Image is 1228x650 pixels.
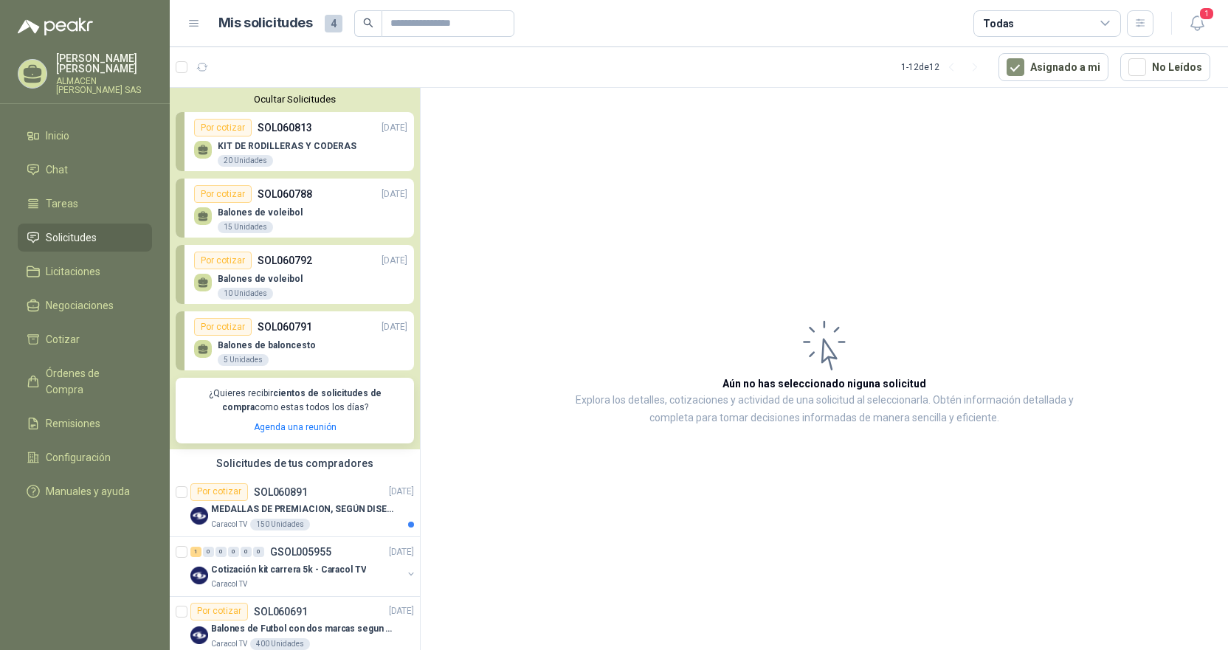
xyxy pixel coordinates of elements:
[211,519,247,530] p: Caracol TV
[170,477,420,537] a: Por cotizarSOL060891[DATE] Company LogoMEDALLAS DE PREMIACION, SEGÚN DISEÑO ADJUNTO(ADJUNTAR COTI...
[568,392,1080,427] p: Explora los detalles, cotizaciones y actividad de una solicitud al seleccionarla. Obtén informaci...
[1198,7,1215,21] span: 1
[218,274,303,284] p: Balones de voleibol
[194,318,252,336] div: Por cotizar
[194,119,252,136] div: Por cotizar
[46,415,100,432] span: Remisiones
[46,128,69,144] span: Inicio
[211,638,247,650] p: Caracol TV
[218,354,269,366] div: 5 Unidades
[270,547,331,557] p: GSOL005955
[211,622,395,636] p: Balones de Futbol con dos marcas segun adjunto. Adjuntar cotizacion en su formato
[258,319,312,335] p: SOL060791
[389,604,414,618] p: [DATE]
[46,449,111,466] span: Configuración
[170,88,420,449] div: Ocultar SolicitudesPor cotizarSOL060813[DATE] KIT DE RODILLERAS Y CODERAS20 UnidadesPor cotizarSO...
[382,254,407,268] p: [DATE]
[254,422,337,432] a: Agenda una reunión
[1184,10,1210,37] button: 1
[18,122,152,150] a: Inicio
[382,187,407,201] p: [DATE]
[18,291,152,319] a: Negociaciones
[46,263,100,280] span: Licitaciones
[722,376,926,392] h3: Aún no has seleccionado niguna solicitud
[194,185,252,203] div: Por cotizar
[190,507,208,525] img: Company Logo
[258,186,312,202] p: SOL060788
[211,578,247,590] p: Caracol TV
[998,53,1108,81] button: Asignado a mi
[18,190,152,218] a: Tareas
[254,606,308,617] p: SOL060691
[363,18,373,28] span: search
[228,547,239,557] div: 0
[215,547,227,557] div: 0
[258,252,312,269] p: SOL060792
[258,120,312,136] p: SOL060813
[190,626,208,644] img: Company Logo
[222,388,382,412] b: cientos de solicitudes de compra
[218,13,313,34] h1: Mis solicitudes
[190,567,208,584] img: Company Logo
[254,487,308,497] p: SOL060891
[46,229,97,246] span: Solicitudes
[382,320,407,334] p: [DATE]
[250,519,310,530] div: 150 Unidades
[46,297,114,314] span: Negociaciones
[241,547,252,557] div: 0
[218,141,356,151] p: KIT DE RODILLERAS Y CODERAS
[250,638,310,650] div: 400 Unidades
[18,443,152,471] a: Configuración
[176,245,414,304] a: Por cotizarSOL060792[DATE] Balones de voleibol10 Unidades
[218,340,316,350] p: Balones de baloncesto
[190,547,201,557] div: 1
[218,288,273,300] div: 10 Unidades
[203,547,214,557] div: 0
[18,224,152,252] a: Solicitudes
[46,331,80,348] span: Cotizar
[18,156,152,184] a: Chat
[190,603,248,620] div: Por cotizar
[18,257,152,286] a: Licitaciones
[983,15,1014,32] div: Todas
[218,221,273,233] div: 15 Unidades
[211,502,395,516] p: MEDALLAS DE PREMIACION, SEGÚN DISEÑO ADJUNTO(ADJUNTAR COTIZACION EN SU FORMATO
[176,179,414,238] a: Por cotizarSOL060788[DATE] Balones de voleibol15 Unidades
[176,112,414,171] a: Por cotizarSOL060813[DATE] KIT DE RODILLERAS Y CODERAS20 Unidades
[18,359,152,404] a: Órdenes de Compra
[382,121,407,135] p: [DATE]
[56,77,152,94] p: ALMACEN [PERSON_NAME] SAS
[194,252,252,269] div: Por cotizar
[190,543,417,590] a: 1 0 0 0 0 0 GSOL005955[DATE] Company LogoCotización kit carrera 5k - Caracol TVCaracol TV
[389,485,414,499] p: [DATE]
[184,387,405,415] p: ¿Quieres recibir como estas todos los días?
[46,162,68,178] span: Chat
[901,55,987,79] div: 1 - 12 de 12
[325,15,342,32] span: 4
[1120,53,1210,81] button: No Leídos
[389,544,414,559] p: [DATE]
[176,94,414,105] button: Ocultar Solicitudes
[253,547,264,557] div: 0
[56,53,152,74] p: [PERSON_NAME] [PERSON_NAME]
[46,483,130,499] span: Manuales y ayuda
[176,311,414,370] a: Por cotizarSOL060791[DATE] Balones de baloncesto5 Unidades
[46,196,78,212] span: Tareas
[190,483,248,501] div: Por cotizar
[170,449,420,477] div: Solicitudes de tus compradores
[46,365,138,398] span: Órdenes de Compra
[18,409,152,438] a: Remisiones
[18,325,152,353] a: Cotizar
[218,207,303,218] p: Balones de voleibol
[18,477,152,505] a: Manuales y ayuda
[18,18,93,35] img: Logo peakr
[211,562,366,576] p: Cotización kit carrera 5k - Caracol TV
[218,155,273,167] div: 20 Unidades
